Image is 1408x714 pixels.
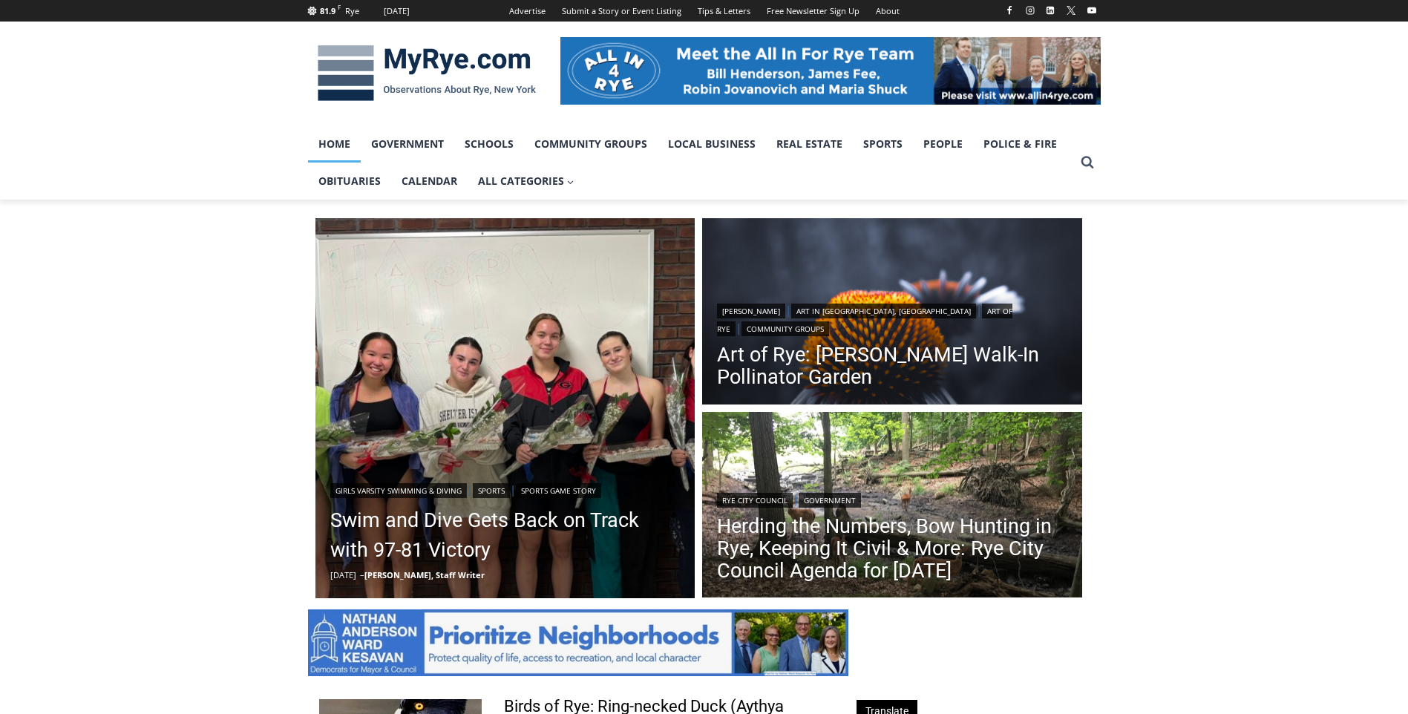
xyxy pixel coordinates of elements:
a: All Categories [468,163,585,200]
a: Swim and Dive Gets Back on Track with 97-81 Victory [330,505,681,565]
a: Government [361,125,454,163]
a: Rye City Council [717,493,793,508]
a: Real Estate [766,125,853,163]
img: MyRye.com [308,35,546,112]
a: Linkedin [1041,1,1059,19]
span: 81.9 [320,5,335,16]
a: Home [308,125,361,163]
div: | | [330,480,681,498]
a: Herding the Numbers, Bow Hunting in Rye, Keeping It Civil & More: Rye City Council Agenda for [DATE] [717,515,1067,582]
a: Read More Swim and Dive Gets Back on Track with 97-81 Victory [315,218,695,598]
a: Art in [GEOGRAPHIC_DATA], [GEOGRAPHIC_DATA] [791,304,976,318]
a: Government [799,493,861,508]
img: (PHOTO: Deer in the Rye Marshlands Conservancy. File photo. 2017.) [702,412,1082,602]
div: | | | [717,301,1067,336]
div: [DATE] [384,4,410,18]
a: YouTube [1083,1,1101,19]
span: All Categories [478,173,574,189]
button: View Search Form [1074,149,1101,176]
a: Sports [473,483,510,498]
img: (PHOTO: Members of the Rye - Rye Neck - Blind Brook Varsity Swim and Dive team fresh from a victo... [315,218,695,598]
img: [PHOTO: Edith Read Walk-In Pollinator Garden. Native plants attract bees, butterflies, and hummin... [702,218,1082,408]
a: Art of Rye: [PERSON_NAME] Walk-In Pollinator Garden [717,344,1067,388]
a: Community Groups [524,125,658,163]
a: Schools [454,125,524,163]
time: [DATE] [330,569,356,580]
nav: Primary Navigation [308,125,1074,200]
a: [PERSON_NAME] [717,304,785,318]
a: Police & Fire [973,125,1067,163]
div: Rye [345,4,359,18]
a: Instagram [1021,1,1039,19]
a: Obituaries [308,163,391,200]
div: | [717,490,1067,508]
span: F [338,3,341,11]
a: Facebook [1001,1,1018,19]
span: – [360,569,364,580]
a: Calendar [391,163,468,200]
a: Local Business [658,125,766,163]
a: Community Groups [741,321,829,336]
a: Read More Art of Rye: Edith Read Walk-In Pollinator Garden [702,218,1082,408]
a: Sports Game Story [516,483,601,498]
a: Read More Herding the Numbers, Bow Hunting in Rye, Keeping It Civil & More: Rye City Council Agen... [702,412,1082,602]
a: [PERSON_NAME], Staff Writer [364,569,485,580]
a: Girls Varsity Swimming & Diving [330,483,467,498]
img: All in for Rye [560,37,1101,104]
a: People [913,125,973,163]
a: Sports [853,125,913,163]
a: X [1062,1,1080,19]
